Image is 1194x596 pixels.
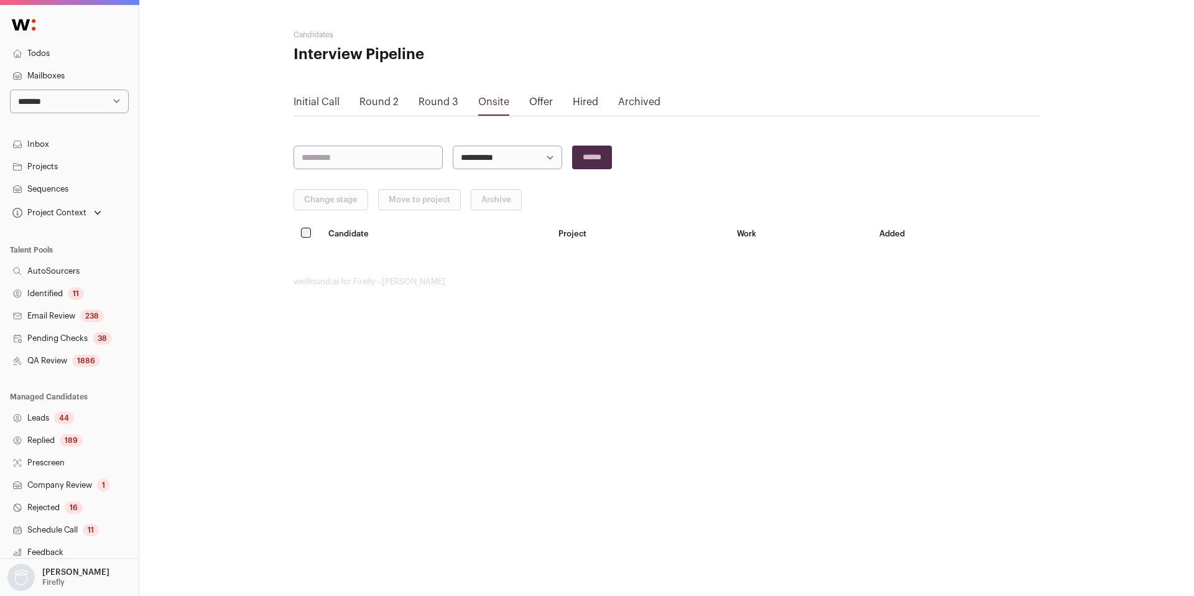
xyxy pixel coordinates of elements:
a: Hired [573,97,598,107]
a: Round 3 [419,97,458,107]
div: 11 [83,524,99,536]
th: Work [729,220,872,247]
p: Firefly [42,577,65,587]
a: Round 2 [359,97,399,107]
th: Candidate [321,220,551,247]
p: [PERSON_NAME] [42,567,109,577]
a: Offer [529,97,553,107]
footer: wellfound:ai for Firefly - [PERSON_NAME] [294,277,1040,287]
a: Archived [618,97,660,107]
th: Added [872,220,1040,247]
button: Open dropdown [5,564,112,591]
a: Initial Call [294,97,340,107]
div: 44 [54,412,74,424]
img: Wellfound [5,12,42,37]
div: 238 [80,310,104,322]
div: 16 [65,501,83,514]
h1: Interview Pipeline [294,45,542,65]
div: 1886 [72,355,100,367]
div: 1 [97,479,110,491]
img: nopic.png [7,564,35,591]
a: Onsite [478,97,509,107]
th: Project [551,220,729,247]
div: Project Context [10,208,86,218]
div: 189 [60,434,83,447]
h2: Candidates [294,30,542,40]
button: Open dropdown [10,204,104,221]
div: 11 [68,287,84,300]
div: 38 [93,332,112,345]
